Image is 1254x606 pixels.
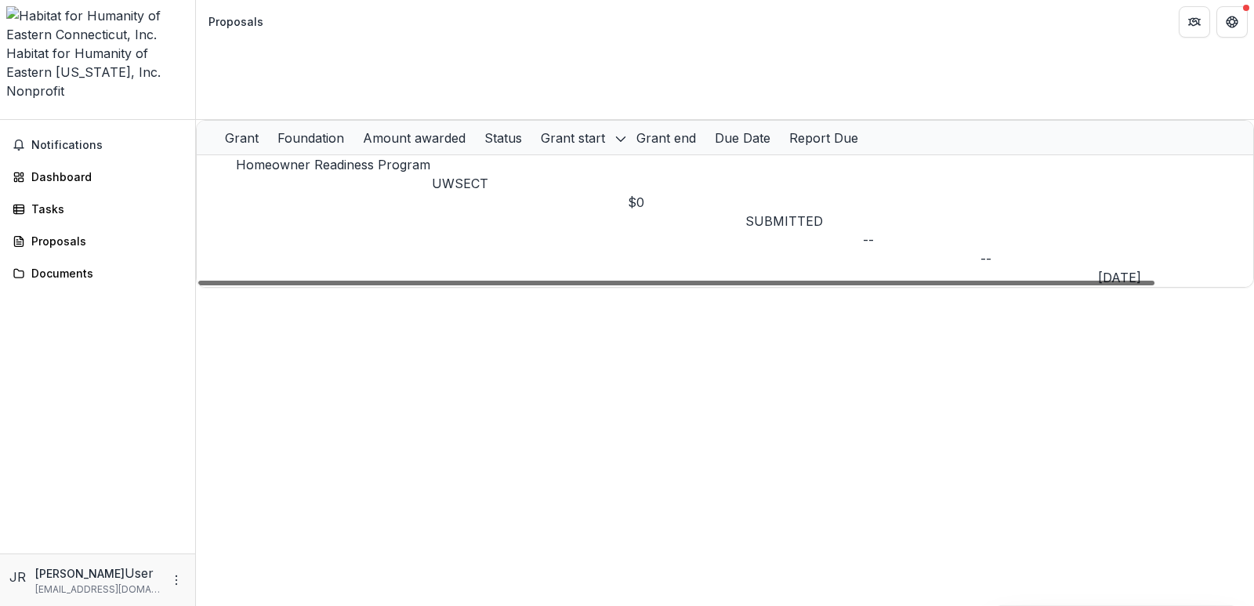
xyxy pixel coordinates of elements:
a: Homeowner Readiness Program [236,157,430,172]
a: Documents [6,260,189,286]
img: Habitat for Humanity of Eastern Connecticut, Inc. [6,6,189,44]
span: SUBMITTED [745,213,823,229]
div: Jacqueline Richter [9,568,29,586]
div: Grant end [627,121,705,154]
div: -- [980,249,1098,268]
div: Grant [216,121,268,154]
div: $0 [628,193,745,212]
div: Due Date [705,129,780,147]
div: Proposals [31,233,176,249]
p: UWSECT [432,174,628,193]
button: Partners [1179,6,1210,38]
a: Proposals [6,228,189,254]
div: Foundation [268,121,353,154]
div: [DATE] [1098,268,1216,287]
div: Amount awarded [353,121,475,154]
a: Dashboard [6,164,189,190]
div: Status [475,129,531,147]
div: Due Date [705,121,780,154]
span: Notifications [31,139,183,152]
div: Tasks [31,201,176,217]
div: Grant start [531,129,614,147]
div: Grant start [531,121,627,154]
div: Report Due [780,129,868,147]
div: Status [475,121,531,154]
nav: breadcrumb [202,10,270,33]
div: Grant [216,129,268,147]
div: Documents [31,265,176,281]
p: [EMAIL_ADDRESS][DOMAIN_NAME] [35,582,161,597]
p: User [125,564,154,582]
div: Grant end [627,129,705,147]
div: -- [863,230,980,249]
div: Foundation [268,129,353,147]
div: Proposals [208,13,263,30]
button: Notifications [6,132,189,158]
a: Tasks [6,196,189,222]
p: [PERSON_NAME] [35,565,125,582]
div: Report Due [780,121,868,154]
span: Nonprofit [6,83,64,99]
button: Get Help [1216,6,1248,38]
div: Habitat for Humanity of Eastern [US_STATE], Inc. [6,44,189,82]
button: More [167,571,186,590]
div: Amount awarded [353,129,475,147]
div: Dashboard [31,169,176,185]
svg: sorted descending [614,132,627,145]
